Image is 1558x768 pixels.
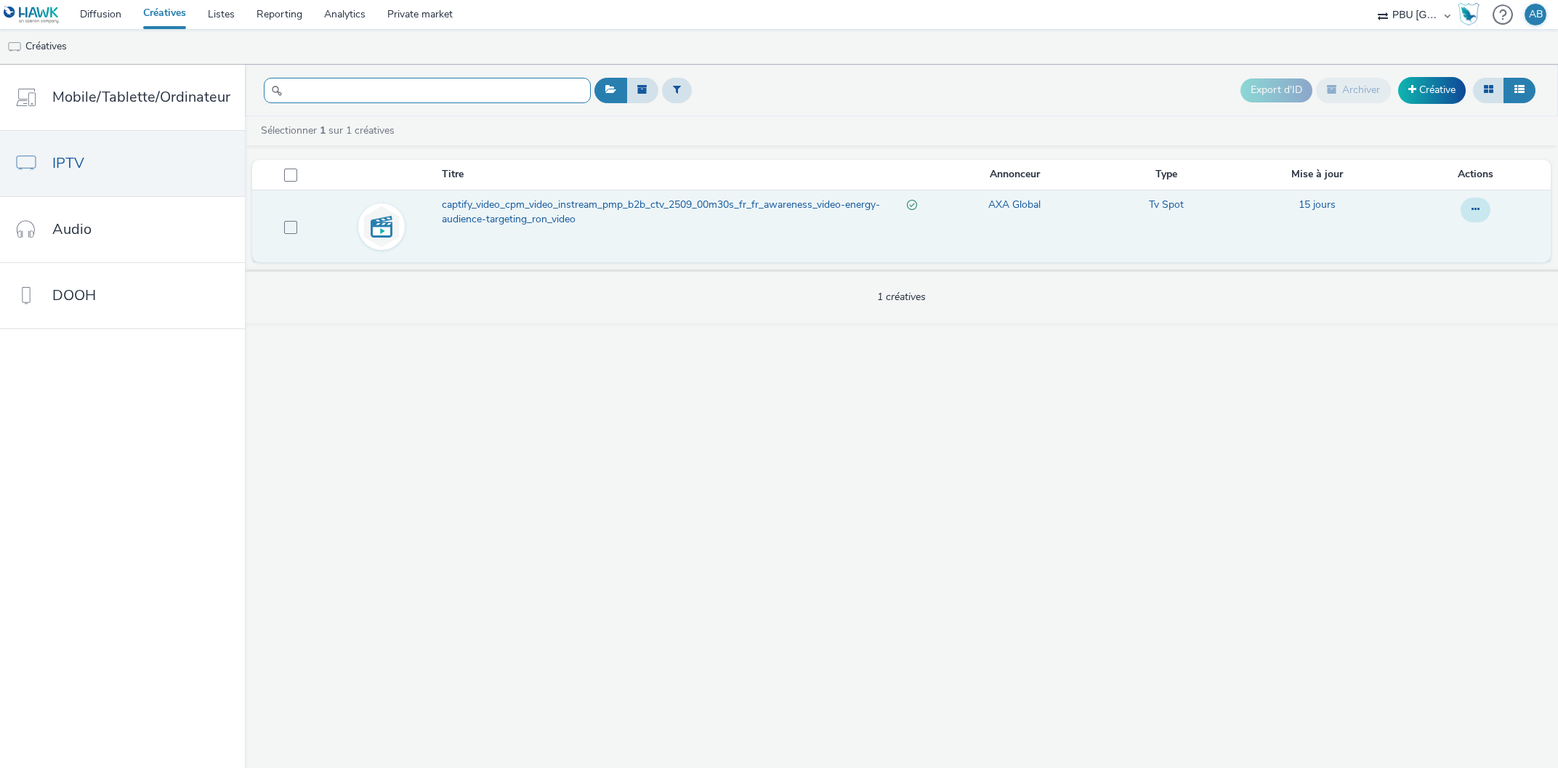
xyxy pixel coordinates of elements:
[4,6,60,24] img: undefined Logo
[1473,78,1504,102] button: Grille
[1105,160,1228,190] th: Type
[1299,198,1336,211] span: 15 jours
[1240,78,1312,102] button: Export d'ID
[264,78,591,103] input: Rechercher...
[1503,78,1535,102] button: Liste
[52,86,230,108] span: Mobile/Tablette/Ordinateur
[1458,3,1480,26] img: Hawk Academy
[907,198,917,213] div: Valide
[1228,160,1406,190] th: Mise à jour
[1406,160,1551,190] th: Actions
[988,198,1041,212] a: AXA Global
[1299,198,1336,212] a: 2 septembre 2025, 17:16
[52,285,96,306] span: DOOH
[360,206,403,248] img: video.svg
[442,198,923,235] a: captify_video_cpm_video_instream_pmp_b2b_ctv_2509_00m30s_fr_fr_awareness_video-energy-audience-ta...
[877,290,926,304] span: 1 créatives
[1149,198,1184,212] a: Tv Spot
[924,160,1105,190] th: Annonceur
[1529,4,1543,25] div: AB
[442,198,907,227] span: captify_video_cpm_video_instream_pmp_b2b_ctv_2509_00m30s_fr_fr_awareness_video-energy-audience-ta...
[1458,3,1485,26] a: Hawk Academy
[259,124,400,137] a: Sélectionner sur 1 créatives
[1398,77,1466,103] a: Créative
[52,153,84,174] span: IPTV
[320,124,326,137] strong: 1
[52,219,92,240] span: Audio
[440,160,924,190] th: Titre
[7,40,22,54] img: tv
[1316,78,1391,102] button: Archiver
